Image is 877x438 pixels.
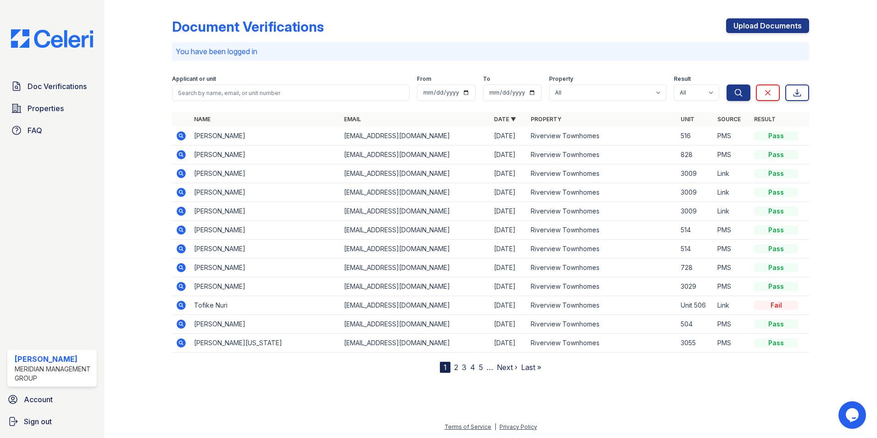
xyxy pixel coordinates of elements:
div: Pass [754,263,798,272]
td: 504 [677,315,714,334]
a: Source [717,116,741,123]
td: Riverview Townhomes [527,277,677,296]
div: | [494,423,496,430]
td: [DATE] [490,296,527,315]
td: [PERSON_NAME] [190,277,340,296]
a: 5 [479,363,483,372]
td: Link [714,183,750,202]
label: Applicant or unit [172,75,216,83]
a: Doc Verifications [7,77,97,95]
td: Riverview Townhomes [527,146,677,164]
div: Meridian Management Group [15,365,93,383]
a: 2 [454,363,458,372]
td: PMS [714,127,750,146]
span: Account [24,394,53,405]
td: [EMAIL_ADDRESS][DOMAIN_NAME] [340,202,490,221]
div: Pass [754,244,798,253]
a: 4 [470,363,475,372]
a: Date ▼ [494,116,516,123]
td: [EMAIL_ADDRESS][DOMAIN_NAME] [340,277,490,296]
td: 516 [677,127,714,146]
span: Sign out [24,416,52,427]
div: 1 [440,362,450,373]
td: [EMAIL_ADDRESS][DOMAIN_NAME] [340,146,490,164]
td: Riverview Townhomes [527,164,677,183]
td: Unit 506 [677,296,714,315]
td: Riverview Townhomes [527,202,677,221]
td: Link [714,202,750,221]
a: Last » [521,363,541,372]
td: 728 [677,258,714,277]
td: [PERSON_NAME] [190,315,340,334]
td: [EMAIL_ADDRESS][DOMAIN_NAME] [340,127,490,146]
a: Name [194,116,211,123]
td: 3009 [677,202,714,221]
td: Riverview Townhomes [527,240,677,258]
td: [DATE] [490,164,527,183]
td: [PERSON_NAME][US_STATE] [190,334,340,353]
a: Property [531,116,561,123]
td: Riverview Townhomes [527,127,677,146]
td: Riverview Townhomes [527,258,677,277]
td: PMS [714,277,750,296]
span: FAQ [28,125,42,136]
td: [PERSON_NAME] [190,164,340,183]
td: [PERSON_NAME] [190,127,340,146]
a: Email [344,116,361,123]
td: Riverview Townhomes [527,221,677,240]
div: Pass [754,131,798,140]
td: [EMAIL_ADDRESS][DOMAIN_NAME] [340,240,490,258]
td: [EMAIL_ADDRESS][DOMAIN_NAME] [340,315,490,334]
td: PMS [714,315,750,334]
a: Next › [497,363,517,372]
span: Properties [28,103,64,114]
td: PMS [714,221,750,240]
td: Link [714,164,750,183]
iframe: chat widget [838,401,868,429]
td: 514 [677,221,714,240]
td: [DATE] [490,127,527,146]
div: Fail [754,301,798,310]
td: PMS [714,146,750,164]
td: [EMAIL_ADDRESS][DOMAIN_NAME] [340,334,490,353]
td: [DATE] [490,258,527,277]
div: Document Verifications [172,18,324,35]
a: Upload Documents [726,18,809,33]
p: You have been logged in [176,46,805,57]
a: Unit [681,116,694,123]
div: Pass [754,338,798,348]
td: PMS [714,334,750,353]
label: From [417,75,431,83]
td: [PERSON_NAME] [190,258,340,277]
label: Property [549,75,573,83]
a: Result [754,116,776,123]
td: 3009 [677,183,714,202]
div: Pass [754,282,798,291]
td: Riverview Townhomes [527,334,677,353]
td: [DATE] [490,334,527,353]
div: Pass [754,207,798,216]
td: 3055 [677,334,714,353]
td: [EMAIL_ADDRESS][DOMAIN_NAME] [340,258,490,277]
td: Tofike Nuri [190,296,340,315]
td: Riverview Townhomes [527,183,677,202]
div: Pass [754,320,798,329]
td: [DATE] [490,240,527,258]
td: [PERSON_NAME] [190,146,340,164]
td: [EMAIL_ADDRESS][DOMAIN_NAME] [340,183,490,202]
span: … [487,362,493,373]
img: CE_Logo_Blue-a8612792a0a2168367f1c8372b55b34899dd931a85d93a1a3d3e32e68fde9ad4.png [4,29,100,48]
td: Riverview Townhomes [527,315,677,334]
a: Sign out [4,412,100,431]
input: Search by name, email, or unit number [172,84,410,101]
td: [EMAIL_ADDRESS][DOMAIN_NAME] [340,164,490,183]
td: 514 [677,240,714,258]
td: [EMAIL_ADDRESS][DOMAIN_NAME] [340,296,490,315]
label: Result [674,75,691,83]
span: Doc Verifications [28,81,87,92]
a: Terms of Service [444,423,491,430]
a: 3 [462,363,466,372]
div: Pass [754,169,798,178]
div: Pass [754,225,798,235]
